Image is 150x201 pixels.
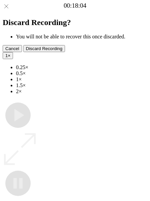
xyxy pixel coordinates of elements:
[16,70,147,76] li: 0.5×
[23,45,65,52] button: Discard Recording
[16,82,147,88] li: 1.5×
[3,45,22,52] button: Cancel
[16,34,147,40] li: You will not be able to recover this once discarded.
[16,88,147,94] li: 2×
[3,52,13,59] button: 1×
[3,18,147,27] h2: Discard Recording?
[5,53,8,58] span: 1
[16,76,147,82] li: 1×
[64,2,86,9] a: 00:18:04
[16,64,147,70] li: 0.25×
